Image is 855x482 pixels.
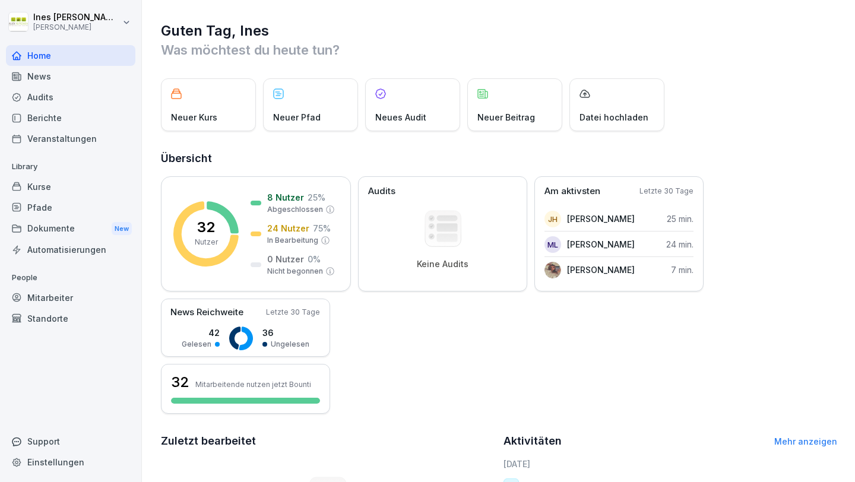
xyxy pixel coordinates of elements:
[33,23,120,31] p: [PERSON_NAME]
[567,238,635,250] p: [PERSON_NAME]
[267,253,304,265] p: 0 Nutzer
[6,45,135,66] a: Home
[271,339,309,350] p: Ungelesen
[579,111,648,123] p: Datei hochladen
[266,307,320,318] p: Letzte 30 Tage
[774,436,837,446] a: Mehr anzeigen
[182,326,220,339] p: 42
[6,452,135,473] a: Einstellungen
[6,176,135,197] a: Kurse
[6,66,135,87] a: News
[417,259,468,269] p: Keine Audits
[368,185,395,198] p: Audits
[567,264,635,276] p: [PERSON_NAME]
[313,222,331,234] p: 75 %
[112,222,132,236] div: New
[503,458,838,470] h6: [DATE]
[6,197,135,218] a: Pfade
[161,21,837,40] h1: Guten Tag, Ines
[195,237,218,248] p: Nutzer
[6,308,135,329] a: Standorte
[544,185,600,198] p: Am aktivsten
[170,306,243,319] p: News Reichweite
[6,87,135,107] a: Audits
[477,111,535,123] p: Neuer Beitrag
[6,218,135,240] a: DokumenteNew
[503,433,562,449] h2: Aktivitäten
[161,150,837,167] h2: Übersicht
[6,157,135,176] p: Library
[267,204,323,215] p: Abgeschlossen
[544,236,561,253] div: ML
[197,220,215,234] p: 32
[375,111,426,123] p: Neues Audit
[262,326,309,339] p: 36
[666,238,693,250] p: 24 min.
[33,12,120,23] p: Ines [PERSON_NAME]
[6,218,135,240] div: Dokumente
[161,433,495,449] h2: Zuletzt bearbeitet
[195,380,311,389] p: Mitarbeitende nutzen jetzt Bounti
[639,186,693,196] p: Letzte 30 Tage
[267,266,323,277] p: Nicht begonnen
[171,111,217,123] p: Neuer Kurs
[308,253,321,265] p: 0 %
[267,235,318,246] p: In Bearbeitung
[273,111,321,123] p: Neuer Pfad
[171,372,189,392] h3: 32
[267,222,309,234] p: 24 Nutzer
[6,431,135,452] div: Support
[544,211,561,227] div: JH
[567,213,635,225] p: [PERSON_NAME]
[308,191,325,204] p: 25 %
[667,213,693,225] p: 25 min.
[671,264,693,276] p: 7 min.
[6,107,135,128] a: Berichte
[6,128,135,149] a: Veranstaltungen
[267,191,304,204] p: 8 Nutzer
[544,262,561,278] img: fel7v3d9ax9z3m08rbzsyjoo.png
[6,268,135,287] p: People
[6,239,135,260] a: Automatisierungen
[161,40,837,59] p: Was möchtest du heute tun?
[6,287,135,308] a: Mitarbeiter
[182,339,211,350] p: Gelesen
